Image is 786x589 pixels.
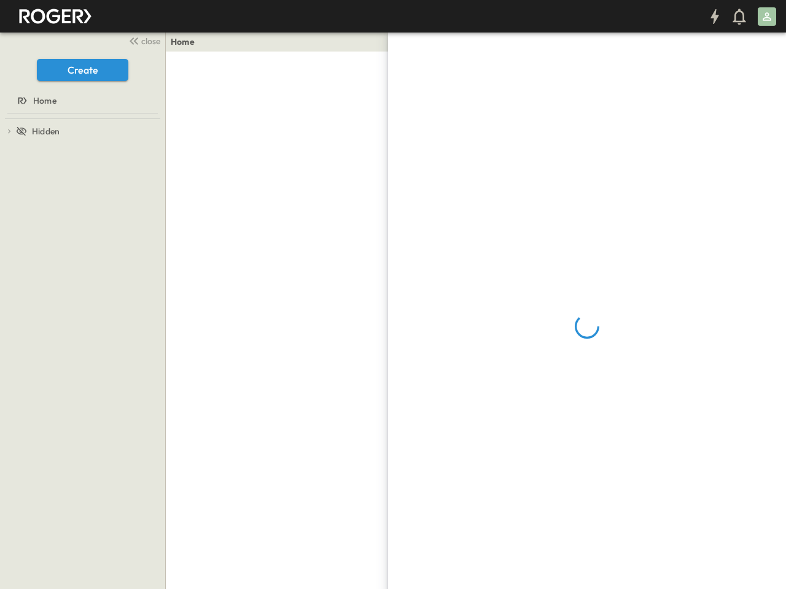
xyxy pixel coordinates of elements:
[171,36,202,48] nav: breadcrumbs
[33,94,56,107] span: Home
[37,59,128,81] button: Create
[32,125,60,137] span: Hidden
[141,35,160,47] span: close
[171,36,195,48] a: Home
